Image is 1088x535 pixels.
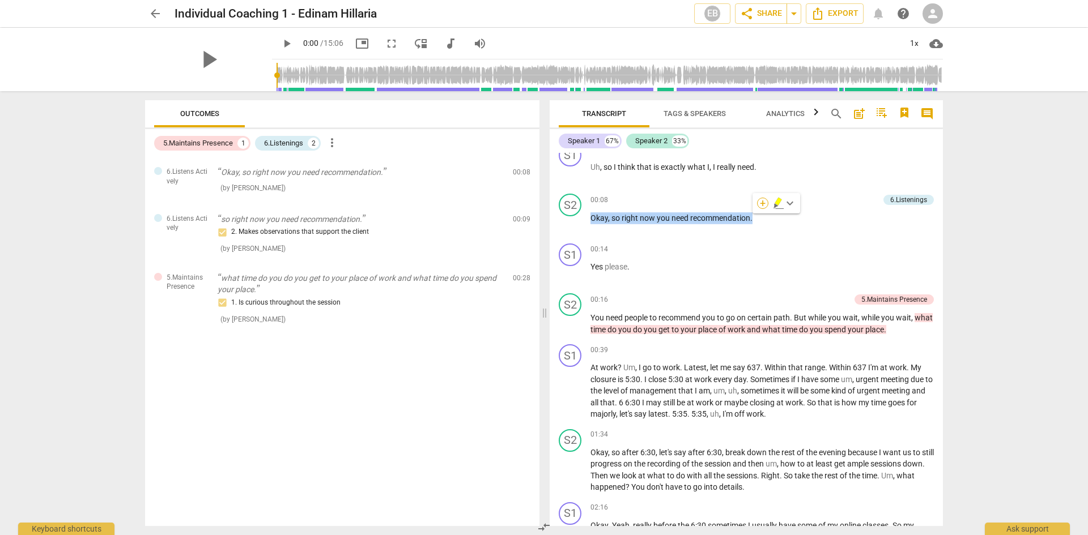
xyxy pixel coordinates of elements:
[622,448,640,457] span: after
[741,386,781,395] span: sometimes
[672,409,687,418] span: 5:35
[794,313,808,322] span: But
[868,363,880,372] span: I'm
[903,448,913,457] span: us
[381,33,402,54] button: Fullscreen
[624,313,649,322] span: people
[687,409,691,418] span: .
[661,162,687,172] span: exactly
[664,109,726,118] span: Tags & Speakers
[444,37,457,50] span: audiotrack
[622,213,640,222] span: right
[803,398,807,407] span: .
[648,375,668,384] span: close
[858,398,871,407] span: my
[903,35,925,53] div: 1x
[590,213,608,222] span: Okay
[611,213,622,222] span: so
[719,409,722,418] span: ,
[783,196,797,210] span: keyboard_arrow_down
[590,386,603,395] span: the
[690,213,750,222] span: recommendation
[680,363,684,372] span: .
[559,194,581,216] div: Change speaker
[710,386,713,395] span: ,
[606,313,624,322] span: need
[600,363,618,372] span: work
[848,386,857,395] span: of
[734,409,746,418] span: off
[748,459,766,468] span: then
[590,162,600,172] span: Filler word
[537,520,551,534] span: compare_arrows
[707,448,722,457] span: 6:30
[913,448,922,457] span: to
[861,313,881,322] span: while
[788,363,805,372] span: that
[590,409,616,418] span: majorly
[175,7,377,21] h2: Individual Coaching 1 - Edinam Hillaria
[920,107,934,121] span: comment
[734,375,746,384] span: day
[264,138,303,149] div: 6.Listenings
[623,363,635,372] span: Filler word
[915,313,933,322] span: what
[303,38,318,48] span: 0:00
[559,344,581,367] div: Change speaker
[707,409,710,418] span: ,
[725,448,747,457] span: break
[776,398,785,407] span: at
[791,375,797,384] span: if
[733,459,748,468] span: and
[685,375,694,384] span: at
[639,363,643,372] span: I
[618,363,623,372] span: ?
[702,313,717,322] span: you
[634,459,647,468] span: the
[800,386,810,395] span: be
[733,363,747,372] span: say
[726,313,737,322] span: go
[750,213,753,222] span: .
[750,398,776,407] span: closing
[853,363,868,372] span: 637
[695,386,699,395] span: I
[907,398,917,407] span: for
[647,459,682,468] span: recording
[352,33,372,54] button: Picture in picture
[677,398,687,407] span: be
[720,363,733,372] span: me
[740,7,754,20] span: share
[642,398,646,407] span: I
[717,313,726,322] span: to
[873,105,891,123] button: Add TOC
[810,325,824,334] span: you
[760,363,764,372] span: .
[856,375,881,384] span: urgent
[713,162,717,172] span: I
[784,198,796,209] button: Select color
[590,195,608,205] span: 00:08
[608,448,611,457] span: ,
[735,3,787,24] button: Share
[893,3,913,24] a: Help
[163,138,233,149] div: 5.Maintains Presence
[635,363,639,372] span: ,
[907,363,911,372] span: .
[811,7,858,20] span: Export
[704,5,721,22] div: EB
[787,7,801,20] span: arrow_drop_down
[781,386,787,395] span: it
[607,325,618,334] span: do
[658,313,702,322] span: recommend
[985,523,1070,535] div: Ask support
[635,135,668,147] div: Speaker 2
[764,363,788,372] span: Within
[797,448,806,457] span: of
[590,375,618,384] span: closure
[605,262,627,271] span: Filler word
[625,398,642,407] span: 6:30
[590,398,600,407] span: all
[787,386,800,395] span: will
[644,375,648,384] span: I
